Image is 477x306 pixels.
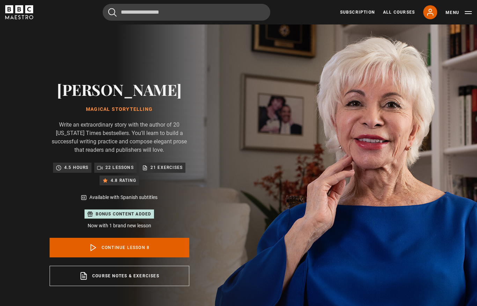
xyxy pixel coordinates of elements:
a: All Courses [383,9,415,15]
p: Available with Spanish subtitles [89,194,157,201]
p: Bonus content added [96,211,152,217]
p: 4.8 rating [111,177,136,184]
button: Submit the search query [108,8,117,17]
p: 22 lessons [105,164,134,171]
a: Subscription [340,9,375,15]
p: 4.5 hours [64,164,89,171]
p: Write an extraordinary story with the author of 20 [US_STATE] Times bestsellers. You'll learn to ... [50,121,189,154]
input: Search [103,4,270,21]
h1: Magical Storytelling [50,107,189,112]
a: Course notes & exercises [50,266,189,286]
h2: [PERSON_NAME] [50,80,189,98]
p: Now with 1 brand new lesson [50,222,189,229]
button: Toggle navigation [446,9,472,16]
svg: BBC Maestro [5,5,33,19]
p: 21 exercises [151,164,183,171]
a: Continue lesson 8 [50,238,189,257]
